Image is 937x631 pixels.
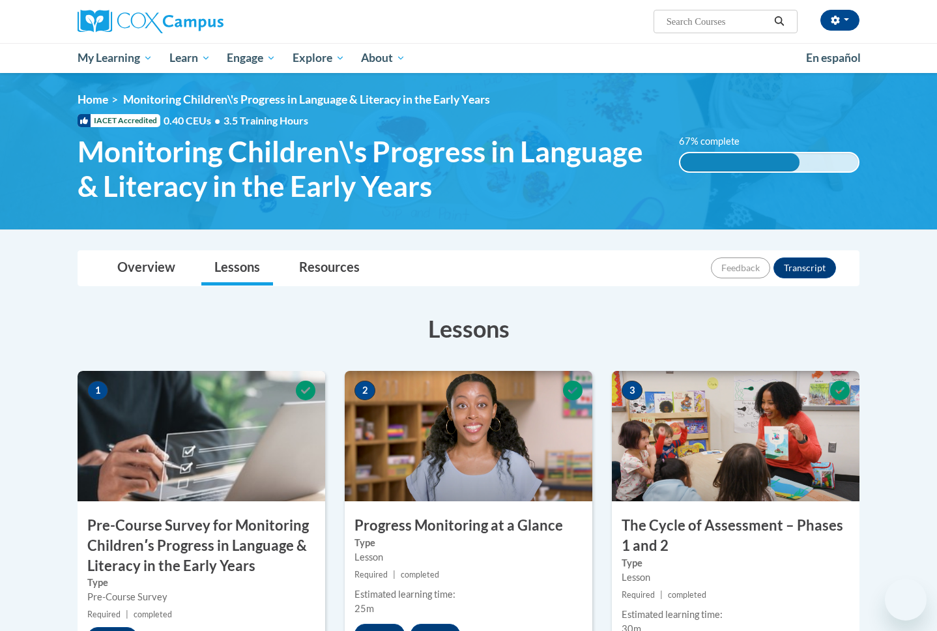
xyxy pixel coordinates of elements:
button: Account Settings [820,10,859,31]
span: | [393,570,396,580]
span: Explore [293,50,345,66]
button: Transcript [773,257,836,278]
div: Lesson [354,550,583,565]
span: Learn [169,50,210,66]
img: Course Image [78,371,325,501]
span: | [126,609,128,619]
a: Lessons [201,251,273,286]
span: 3 [622,381,642,400]
iframe: Button to launch messaging window [885,579,927,621]
button: Feedback [711,257,770,278]
span: Monitoring Children\'s Progress in Language & Literacy in the Early Years [78,134,659,203]
img: Cox Campus [78,10,223,33]
span: 25m [354,603,374,614]
button: Search [770,14,789,29]
div: Estimated learning time: [354,587,583,602]
a: Engage [218,43,284,73]
span: | [660,590,663,600]
div: Pre-Course Survey [87,590,315,604]
h3: Lessons [78,312,859,345]
span: My Learning [78,50,152,66]
a: En español [798,44,869,72]
h3: The Cycle of Assessment – Phases 1 and 2 [612,516,859,556]
a: Explore [284,43,353,73]
div: 67% complete [680,153,800,171]
span: 1 [87,381,108,400]
div: Main menu [58,43,879,73]
span: Required [87,609,121,619]
span: • [214,114,220,126]
span: completed [134,609,172,619]
img: Course Image [345,371,592,501]
a: Cox Campus [78,10,325,33]
a: Home [78,93,108,106]
div: Estimated learning time: [622,608,850,622]
span: 3.5 Training Hours [223,114,308,126]
a: Resources [286,251,373,286]
input: Search Courses [665,14,770,29]
span: 2 [354,381,375,400]
img: Course Image [612,371,859,501]
a: My Learning [69,43,161,73]
span: 0.40 CEUs [164,113,223,128]
span: Required [622,590,655,600]
h3: Progress Monitoring at a Glance [345,516,592,536]
a: Overview [104,251,188,286]
span: Monitoring Children\'s Progress in Language & Literacy in the Early Years [123,93,490,106]
label: 67% complete [679,134,754,149]
a: Learn [161,43,219,73]
span: IACET Accredited [78,114,160,127]
span: Required [354,570,388,580]
span: Engage [227,50,276,66]
span: En español [806,51,861,65]
label: Type [354,536,583,550]
label: Type [87,576,315,590]
div: Lesson [622,570,850,585]
a: About [353,43,414,73]
label: Type [622,556,850,570]
span: About [361,50,405,66]
span: completed [668,590,706,600]
span: completed [401,570,439,580]
h3: Pre-Course Survey for Monitoring Childrenʹs Progress in Language & Literacy in the Early Years [78,516,325,576]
